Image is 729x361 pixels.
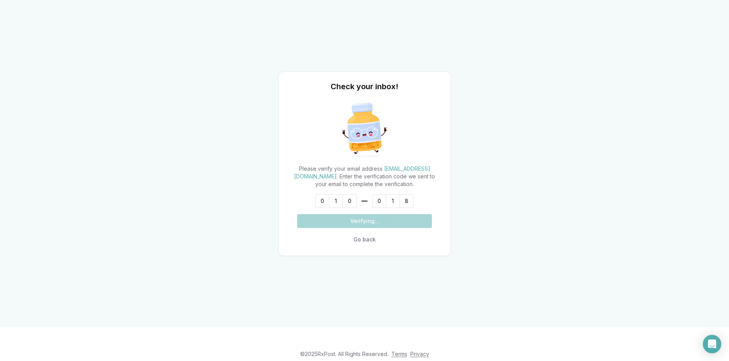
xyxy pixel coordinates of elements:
h1: Check your inbox! [331,81,398,92]
button: Go back [297,233,432,246]
div: Open Intercom Messenger [703,335,721,353]
div: Please verify your email address . Enter the verification code we sent to your email to complete ... [288,165,441,188]
img: Excited Pill Bottle [336,101,393,159]
span: [EMAIL_ADDRESS][DOMAIN_NAME] [294,165,430,180]
a: Privacy [410,351,429,357]
a: Terms [391,351,407,357]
